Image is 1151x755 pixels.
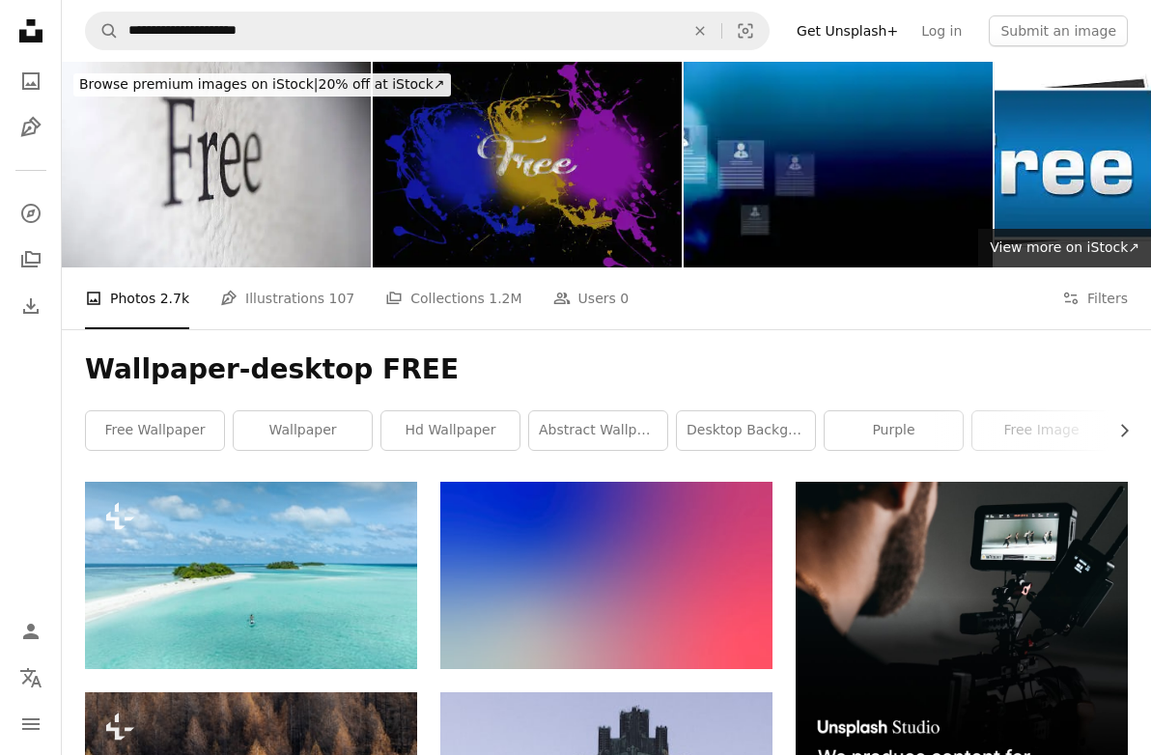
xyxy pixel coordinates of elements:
h1: Wallpaper-desktop FREE [85,352,1128,387]
button: Menu [12,705,50,743]
a: View more on iStock↗ [978,229,1151,267]
span: Browse premium images on iStock | [79,76,318,92]
a: Illustrations 107 [220,267,354,329]
button: scroll list to the right [1107,411,1128,450]
span: 1.2M [489,288,521,309]
img: a blurry image of a red, blue, and pink background [440,482,772,669]
a: Log in / Sign up [12,612,50,651]
form: Find visuals sitewide [85,12,770,50]
a: Download History [12,287,50,325]
span: 20% off at iStock ↗ [79,76,445,92]
a: Explore [12,194,50,233]
a: a person on a surfboard in the middle of the ocean [85,567,417,584]
a: desktop background [677,411,815,450]
button: Search Unsplash [86,13,119,49]
a: Log in [910,15,973,46]
a: free image [972,411,1110,450]
a: wallpaper [234,411,372,450]
button: Visual search [722,13,769,49]
a: Collections [12,240,50,279]
img: free [62,62,371,267]
button: Language [12,658,50,697]
a: Collections 1.2M [385,267,521,329]
img: free paint splatter on a black wall caligraphy type font 3 color explosion [373,62,682,267]
span: 107 [329,288,355,309]
a: a blurry image of a red, blue, and pink background [440,567,772,584]
a: free wallpaper [86,411,224,450]
a: Illustrations [12,108,50,147]
span: 0 [620,288,629,309]
a: Get Unsplash+ [785,15,910,46]
span: View more on iStock ↗ [990,239,1139,255]
button: Filters [1062,267,1128,329]
img: Human resources HR and management concept. Employee must complete the online survey form. Marked ... [684,62,993,267]
a: abstract wallpaper [529,411,667,450]
button: Submit an image [989,15,1128,46]
a: hd wallpaper [381,411,519,450]
button: Clear [679,13,721,49]
a: purple [825,411,963,450]
img: a person on a surfboard in the middle of the ocean [85,482,417,669]
a: Photos [12,62,50,100]
a: Browse premium images on iStock|20% off at iStock↗ [62,62,463,108]
a: Users 0 [553,267,630,329]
